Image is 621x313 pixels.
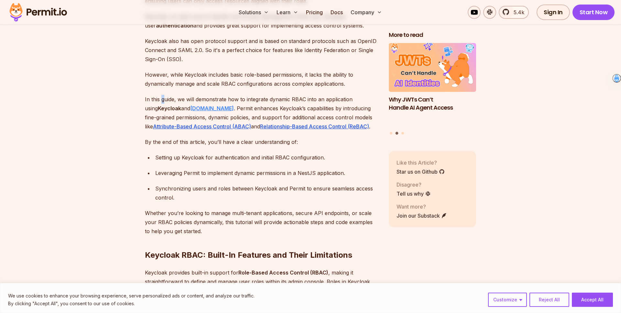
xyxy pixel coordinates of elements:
p: By the end of this article, you’ll have a clear understanding of: [145,137,378,146]
button: Accept All [572,293,613,307]
a: Join our Substack [397,212,447,220]
h3: Why JWTs Can’t Handle AI Agent Access [389,96,476,112]
button: Solutions [236,6,271,19]
a: Relationship-Based Access Control (ReBAC) [260,123,369,130]
p: Whether you’re looking to manage multi-tenant applications, secure API endpoints, or scale your R... [145,209,378,236]
p: Disagree? [397,181,431,189]
strong: Role-Based Access Control (RBAC) [238,269,328,276]
p: Want more? [397,203,447,210]
strong: Keycloak [158,105,181,112]
p: However, while Keycloak includes basic role-based permissions, it lacks the ability to dynamicall... [145,70,378,88]
button: Learn [274,6,301,19]
div: Setting up Keycloak for authentication and initial RBAC configuration. [155,153,378,162]
p: Like this Article? [397,159,445,167]
h2: More to read [389,31,476,39]
a: Tell us why [397,190,431,198]
img: Permit logo [6,1,70,23]
button: Company [348,6,385,19]
a: [DOMAIN_NAME] [190,105,234,112]
button: Go to slide 1 [390,132,392,135]
a: 5.4k [499,6,529,19]
h2: Keycloak RBAC: Built-In Features and Their Limitations [145,224,378,260]
p: Keycloak also has open protocol support and is based on standard protocols such as OpenID Connect... [145,37,378,64]
img: Why JWTs Can’t Handle AI Agent Access [389,43,476,92]
p: In this guide, we will demonstrate how to integrate dynamic RBAC into an application using and . ... [145,95,378,131]
button: Go to slide 2 [396,132,398,135]
button: Reject All [529,293,569,307]
button: Go to slide 3 [401,132,404,135]
p: We use cookies to enhance your browsing experience, serve personalized ads or content, and analyz... [8,292,255,300]
div: Synchronizing users and roles between Keycloak and Permit to ensure seamless access control. [155,184,378,202]
li: 2 of 3 [389,43,476,128]
div: Leveraging Permit to implement dynamic permissions in a NestJS application. [155,168,378,178]
strong: authentication [156,22,193,29]
a: Sign In [537,5,570,20]
a: Pricing [303,6,325,19]
a: Start Now [572,5,615,20]
a: Docs [328,6,345,19]
span: 5.4k [510,8,524,16]
p: By clicking "Accept All", you consent to our use of cookies. [8,300,255,308]
a: Star us on Github [397,168,445,176]
div: Posts [389,43,476,136]
a: Why JWTs Can’t Handle AI Agent AccessWhy JWTs Can’t Handle AI Agent Access [389,43,476,128]
a: Attribute-Based Access Control (ABAC) [153,123,251,130]
p: Keycloak provides built-in support for , making it straightforward to define and manage user role... [145,268,378,295]
button: Customize [488,293,527,307]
